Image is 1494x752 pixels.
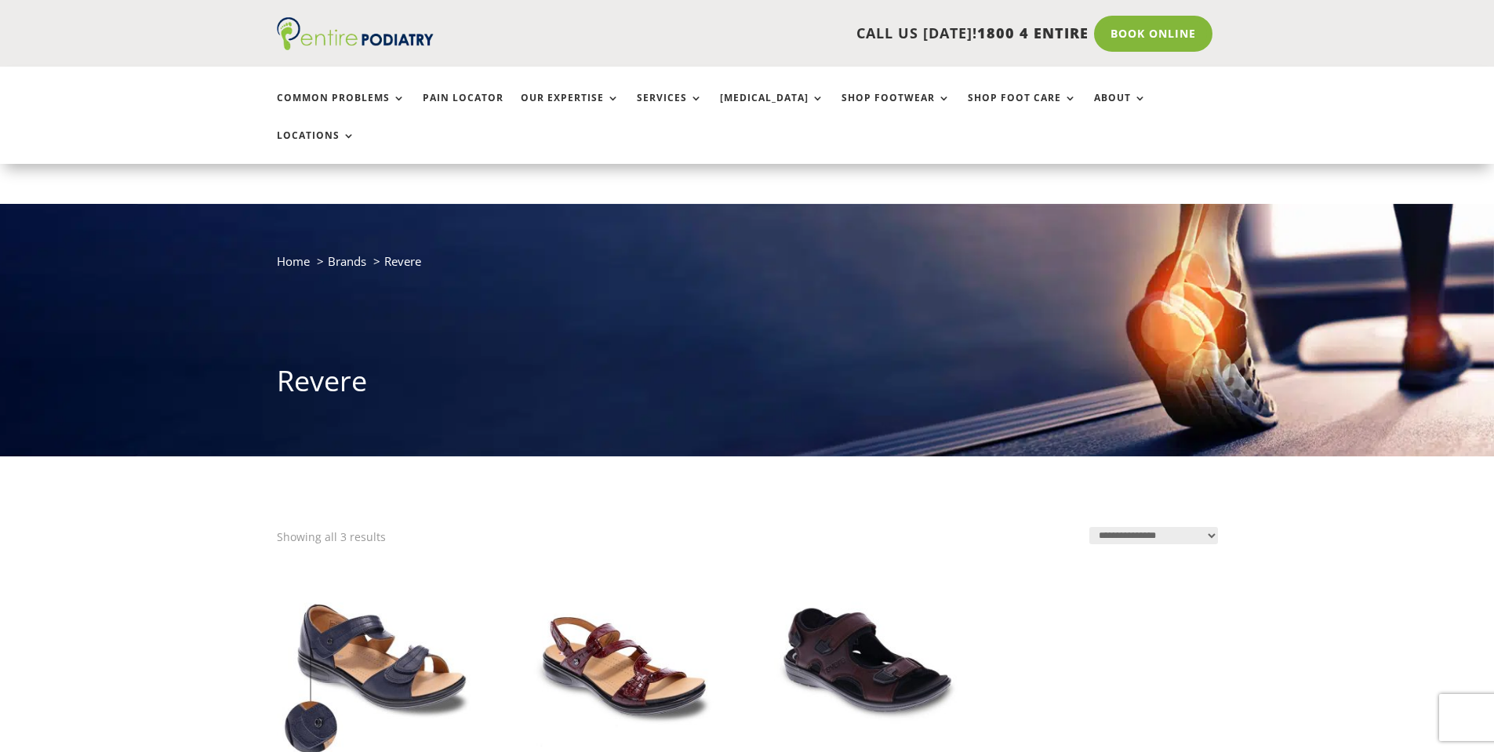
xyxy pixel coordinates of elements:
a: Shop Foot Care [968,93,1077,126]
a: Entire Podiatry [277,38,434,53]
span: Revere [384,253,421,269]
nav: breadcrumb [277,251,1218,283]
h1: Revere [277,361,1218,409]
img: logo (1) [277,17,434,50]
a: Home [277,253,310,269]
a: Services [637,93,703,126]
a: Common Problems [277,93,405,126]
a: Locations [277,130,355,164]
p: Showing all 3 results [277,527,386,547]
a: Shop Footwear [842,93,951,126]
select: Shop order [1089,527,1218,544]
a: Book Online [1094,16,1212,52]
span: 1800 4 ENTIRE [977,24,1089,42]
a: [MEDICAL_DATA] [720,93,824,126]
p: CALL US [DATE]! [494,24,1089,44]
a: Our Expertise [521,93,620,126]
a: Pain Locator [423,93,503,126]
a: Brands [328,253,366,269]
a: About [1094,93,1147,126]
